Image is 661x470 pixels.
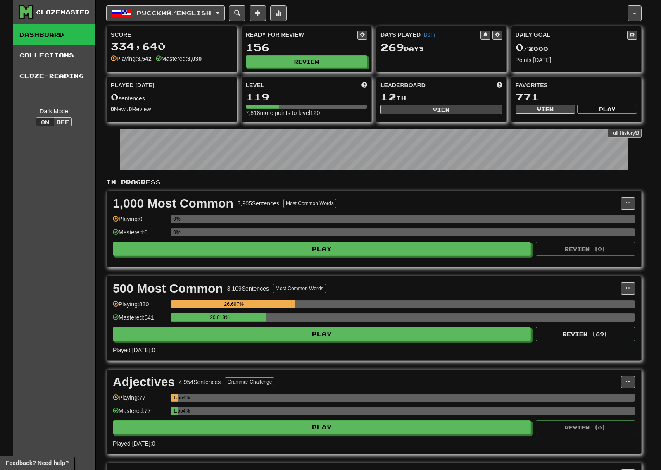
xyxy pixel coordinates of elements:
strong: 3,542 [137,55,152,62]
button: Most Common Words [273,284,326,293]
button: Off [54,117,72,126]
span: 269 [380,41,404,53]
a: (BST) [422,32,435,38]
button: Search sentences [229,5,245,21]
button: Play [577,105,637,114]
button: Add sentence to collection [250,5,266,21]
a: Collections [13,45,95,66]
div: 3,109 Sentences [227,284,269,293]
div: 771 [516,92,637,102]
button: Play [113,242,531,256]
div: Clozemaster [36,8,90,17]
button: Play [113,420,531,434]
div: 1,000 Most Common [113,197,233,210]
a: Dashboard [13,24,95,45]
div: 334,640 [111,41,233,52]
span: Played [DATE]: 0 [113,440,155,447]
span: Open feedback widget [6,459,69,467]
span: 12 [380,91,396,103]
button: Review [246,55,368,68]
strong: 0 [129,106,132,112]
button: On [36,117,54,126]
div: New / Review [111,105,233,113]
div: Day s [380,42,502,53]
button: View [516,105,575,114]
div: Mastered: 77 [113,407,166,420]
a: Full History [608,129,642,138]
div: 156 [246,42,368,52]
div: 119 [246,92,368,102]
div: Points [DATE] [516,56,637,64]
div: Score [111,31,233,39]
button: Review (0) [536,242,635,256]
span: Played [DATE]: 0 [113,347,155,353]
div: 26.697% [173,300,295,308]
div: 1.554% [173,394,178,402]
span: Score more points to level up [361,81,367,89]
a: Cloze-Reading [13,66,95,86]
button: Review (0) [536,420,635,434]
div: th [380,92,502,103]
div: Ready for Review [246,31,358,39]
button: Play [113,327,531,341]
div: 500 Most Common [113,282,223,295]
button: Grammar Challenge [225,377,274,386]
div: 1.554% [173,407,178,415]
div: 20.618% [173,313,266,322]
div: Mastered: 641 [113,313,166,327]
div: Mastered: [156,55,202,63]
span: Русский / English [137,10,211,17]
div: Favorites [516,81,637,89]
div: 4,954 Sentences [179,378,221,386]
span: 0 [516,41,523,53]
button: Most Common Words [283,199,336,208]
div: Days Played [380,31,480,39]
div: 7,818 more points to level 120 [246,109,368,117]
button: View [380,105,502,114]
span: Leaderboard [380,81,426,89]
div: Playing: [111,55,152,63]
div: Mastered: 0 [113,228,166,242]
div: 3,905 Sentences [238,199,279,208]
button: Review (69) [536,327,635,341]
button: Русский/English [106,5,225,21]
span: 0 [111,91,119,103]
div: Playing: 0 [113,215,166,229]
div: sentences [111,92,233,103]
div: Adjectives [113,376,175,388]
strong: 0 [111,106,114,112]
div: Daily Goal [516,31,628,40]
div: Dark Mode [19,107,88,115]
div: Playing: 830 [113,300,166,314]
span: Level [246,81,264,89]
strong: 3,030 [187,55,202,62]
span: Played [DATE] [111,81,155,89]
span: This week in points, UTC [497,81,502,89]
button: More stats [270,5,287,21]
span: / 2000 [516,45,548,52]
div: Playing: 77 [113,394,166,407]
p: In Progress [106,178,642,186]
